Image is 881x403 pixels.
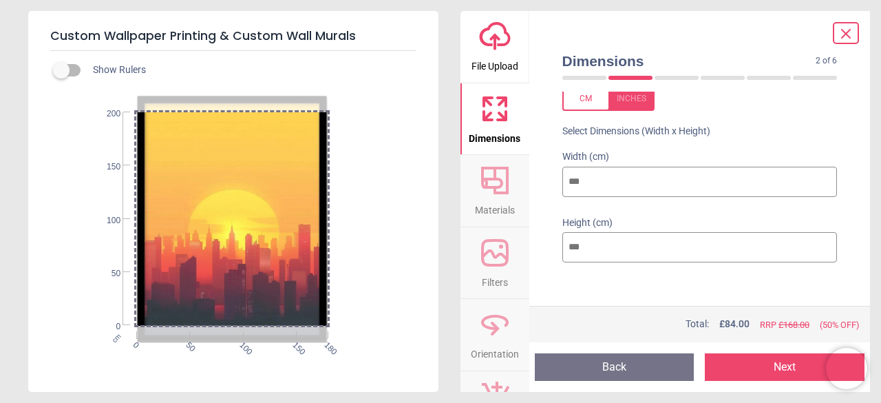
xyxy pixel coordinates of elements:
[321,340,330,349] span: 180
[471,53,518,74] span: File Upload
[460,11,529,83] button: File Upload
[482,269,508,290] span: Filters
[475,197,515,218] span: Materials
[183,340,192,349] span: 50
[471,341,519,362] span: Orientation
[562,51,816,71] span: Dimensions
[725,318,750,329] span: 84.00
[50,22,416,51] h5: Custom Wallpaper Printing & Custom Wall Murals
[111,332,123,344] span: cm
[760,319,809,331] span: RRP
[826,348,867,389] iframe: Brevo live chat
[94,215,120,227] span: 100
[562,150,838,164] label: Width (cm)
[94,161,120,173] span: 150
[460,299,529,371] button: Orientation
[237,340,246,349] span: 100
[460,155,529,227] button: Materials
[820,319,859,331] span: (50% OFF)
[130,340,139,349] span: 0
[778,320,809,330] span: £ 168.00
[535,353,694,381] button: Back
[94,321,120,333] span: 0
[551,125,710,138] label: Select Dimensions (Width x Height)
[469,125,520,146] span: Dimensions
[460,227,529,299] button: Filters
[94,268,120,280] span: 50
[290,340,299,349] span: 150
[94,108,120,120] span: 200
[816,55,837,67] span: 2 of 6
[460,83,529,155] button: Dimensions
[705,353,864,381] button: Next
[719,318,750,331] span: £
[562,216,838,230] label: Height (cm)
[61,62,438,79] div: Show Rulers
[561,318,860,331] div: Total:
